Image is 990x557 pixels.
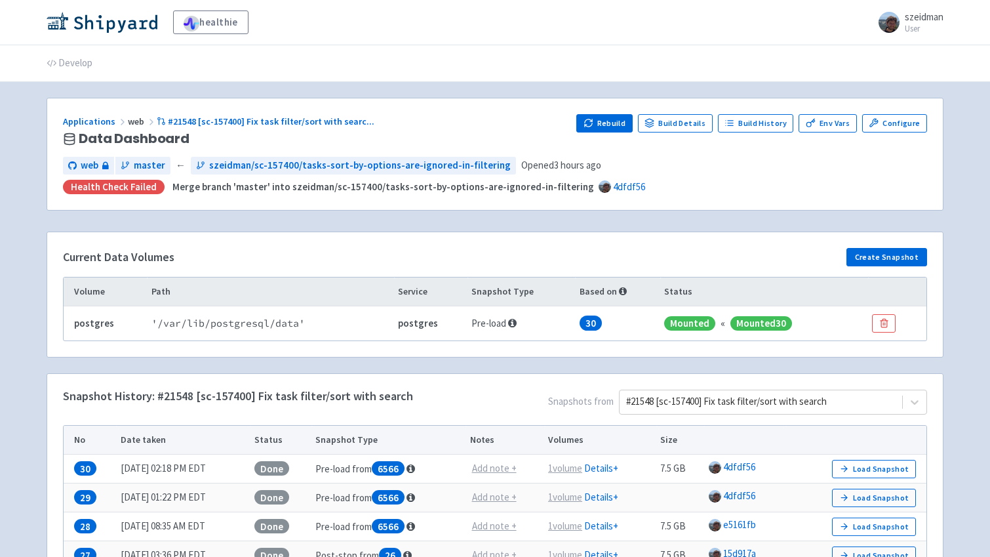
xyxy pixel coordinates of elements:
[254,490,289,505] span: Done
[254,461,289,476] span: Done
[656,426,705,455] th: Size
[372,461,405,476] span: 6566
[63,390,413,403] h4: Snapshot History: #21548 [sc-157400] Fix task filter/sort with search
[723,518,756,531] a: e5161fb
[575,278,660,306] th: Based on
[64,426,116,455] th: No
[465,426,544,455] th: Notes
[311,426,465,455] th: Snapshot Type
[79,131,189,146] span: Data Dashboard
[580,316,602,331] span: 30
[613,180,645,193] a: 4dfdf56
[472,520,517,532] u: Add note +
[372,519,405,534] span: 6566
[250,426,311,455] th: Status
[147,278,393,306] th: Path
[63,251,174,264] h4: Current Data Volumes
[115,157,170,175] a: master
[116,484,250,512] td: [DATE] 01:22 PM EDT
[584,462,618,474] a: Details+
[74,519,96,534] span: 28
[846,248,927,266] button: Create Snapshot
[576,114,633,133] button: Rebuild
[656,512,705,541] td: 7.5 GB
[372,490,405,505] span: 6566
[311,484,465,512] td: Pre-load from
[311,512,465,541] td: Pre-load from
[832,460,916,478] button: Load Snapshot
[521,158,601,173] span: Opened
[74,461,96,476] span: 30
[311,455,465,484] td: Pre-load from
[176,158,186,173] span: ←
[128,115,157,127] span: web
[64,278,147,306] th: Volume
[173,10,248,34] a: healthie
[81,158,98,173] span: web
[472,491,517,503] u: Add note +
[718,114,794,133] a: Build History
[723,489,755,502] a: 4dfdf56
[147,306,393,340] td: ' /var/lib/postgresql/data '
[398,317,438,329] b: postgres
[638,114,713,133] a: Build Details
[467,278,575,306] th: Snapshot Type
[157,115,376,127] a: #21548 [sc-157400] Fix task filter/sort with searc...
[116,426,250,455] th: Date taken
[832,489,916,507] button: Load Snapshot
[721,316,725,331] div: «
[74,490,96,505] span: 29
[730,316,792,331] span: Mounted 30
[472,462,517,474] u: Add note +
[74,317,114,329] b: postgres
[63,115,128,127] a: Applications
[905,10,943,23] span: szeidman
[172,180,594,193] strong: Merge branch 'master' into szeidman/sc-157400/tasks-sort-by-options-are-ignored-in-filtering
[116,455,250,484] td: [DATE] 02:18 PM EDT
[548,520,582,532] u: 1 volume
[660,278,868,306] th: Status
[723,461,755,473] a: 4dfdf56
[548,462,582,474] u: 1 volume
[63,157,114,175] a: web
[168,115,374,127] span: #21548 [sc-157400] Fix task filter/sort with searc ...
[656,455,705,484] td: 7.5 GB
[63,180,165,195] div: Health check failed
[548,491,582,503] u: 1 volume
[544,426,656,455] th: Volumes
[254,519,289,534] span: Done
[394,278,468,306] th: Service
[47,45,92,82] a: Develop
[832,518,916,536] button: Load Snapshot
[116,512,250,541] td: [DATE] 08:35 AM EDT
[209,158,511,173] span: szeidman/sc-157400/tasks-sort-by-options-are-ignored-in-filtering
[862,114,927,133] a: Configure
[47,12,157,33] img: Shipyard logo
[413,390,927,420] span: Snapshots from
[664,316,715,331] span: Mounted
[871,12,943,33] a: szeidman User
[191,157,516,175] a: szeidman/sc-157400/tasks-sort-by-options-are-ignored-in-filtering
[471,317,517,329] span: Pre-load
[584,520,618,532] a: Details+
[554,159,601,171] time: 3 hours ago
[905,24,943,33] small: User
[134,158,165,173] span: master
[584,491,618,503] a: Details+
[799,114,856,133] a: Env Vars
